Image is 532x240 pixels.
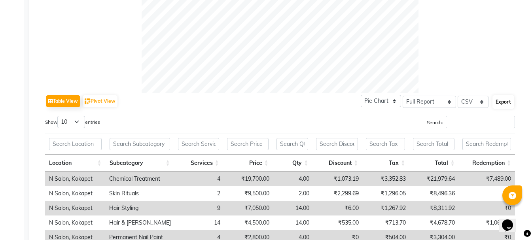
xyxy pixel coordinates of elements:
[363,215,409,230] td: ₹713.70
[224,215,274,230] td: ₹4,500.00
[178,138,219,150] input: Search Services
[427,116,515,128] label: Search:
[174,155,223,172] th: Services: activate to sort column ascending
[459,172,515,186] td: ₹7,489.00
[175,186,224,201] td: 2
[227,138,269,150] input: Search Price
[410,186,459,201] td: ₹8,496.36
[410,201,459,215] td: ₹8,311.92
[363,186,409,201] td: ₹1,296.05
[410,172,459,186] td: ₹21,979.64
[57,116,85,128] select: Showentries
[49,138,102,150] input: Search Location
[459,201,515,215] td: ₹0
[273,172,313,186] td: 4.00
[312,155,362,172] th: Discount: activate to sort column ascending
[363,201,409,215] td: ₹1,267.92
[45,201,105,215] td: N Salon, Kokapet
[224,201,274,215] td: ₹7,050.00
[363,172,409,186] td: ₹3,352.83
[366,138,405,150] input: Search Tax
[313,215,363,230] td: ₹535.00
[273,201,313,215] td: 14.00
[313,172,363,186] td: ₹1,073.19
[409,155,458,172] th: Total: activate to sort column ascending
[223,155,273,172] th: Price: activate to sort column ascending
[45,215,105,230] td: N Salon, Kokapet
[316,138,358,150] input: Search Discount
[175,215,224,230] td: 14
[105,215,175,230] td: Hair & [PERSON_NAME]
[45,155,106,172] th: Location: activate to sort column ascending
[459,215,515,230] td: ₹1,062.00
[492,95,514,109] button: Export
[83,95,117,107] button: Pivot View
[105,186,175,201] td: Skin Rituals
[224,172,274,186] td: ₹19,700.00
[313,201,363,215] td: ₹6.00
[175,172,224,186] td: 4
[85,98,91,104] img: pivot.png
[273,155,312,172] th: Qty: activate to sort column ascending
[106,155,174,172] th: Subcategory: activate to sort column ascending
[105,172,175,186] td: Chemical Treatment
[413,138,454,150] input: Search Total
[276,138,309,150] input: Search Qty
[45,186,105,201] td: N Salon, Kokapet
[45,172,105,186] td: N Salon, Kokapet
[105,201,175,215] td: Hair Styling
[175,201,224,215] td: 9
[459,186,515,201] td: ₹0
[446,116,515,128] input: Search:
[462,138,511,150] input: Search Redemption
[273,215,313,230] td: 14.00
[110,138,170,150] input: Search Subcategory
[273,186,313,201] td: 2.00
[313,186,363,201] td: ₹2,299.69
[45,116,100,128] label: Show entries
[499,208,524,232] iframe: chat widget
[410,215,459,230] td: ₹4,678.70
[224,186,274,201] td: ₹9,500.00
[458,155,515,172] th: Redemption: activate to sort column ascending
[362,155,409,172] th: Tax: activate to sort column ascending
[46,95,80,107] button: Table View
